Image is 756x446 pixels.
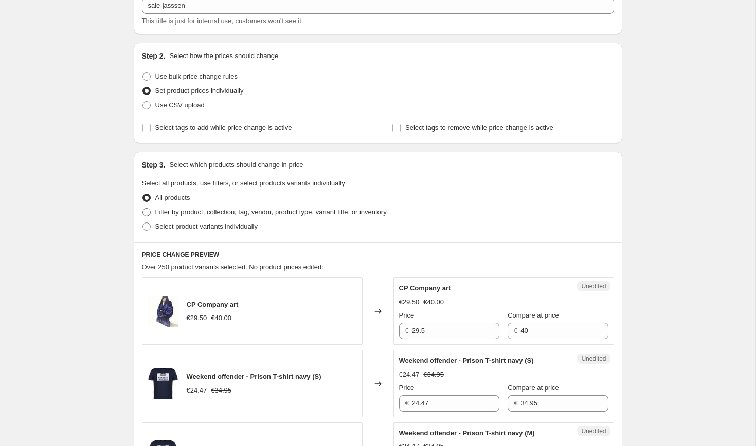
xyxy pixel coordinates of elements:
span: Use CSV upload [155,101,205,109]
strike: €34.95 [211,385,231,396]
span: Price [399,384,415,392]
h2: Step 2. [142,51,166,61]
span: € [514,327,517,335]
span: All products [155,194,190,201]
div: €24.47 [187,385,207,396]
span: Select tags to add while price change is active [155,124,292,132]
img: cp_company_casual_designer_art_80x.jpg [148,296,178,327]
span: Over 250 product variants selected. No product prices edited: [142,263,323,271]
span: € [405,399,409,407]
span: Weekend offender - Prison T-shirt navy (S) [399,357,534,364]
img: weekend-offender-tshirt_eecdd35f-a4d3-4062-8976-1e66ac6c53dc_80x.jpg [148,368,178,399]
span: Filter by product, collection, tag, vendor, product type, variant title, or inventory [155,208,387,216]
strike: €40.00 [211,313,231,323]
span: € [514,399,517,407]
p: Select how the prices should change [169,51,278,61]
span: Unedited [581,427,606,435]
span: Select tags to remove while price change is active [405,124,553,132]
span: CP Company art [399,284,451,292]
strike: €40.00 [423,297,444,307]
span: Select product variants individually [155,222,258,230]
span: Use bulk price change rules [155,72,238,80]
div: €29.50 [187,313,207,323]
span: Compare at price [508,311,559,319]
span: Price [399,311,415,319]
span: CP Company art [187,301,239,308]
span: Weekend offender - Prison T-shirt navy (S) [187,373,321,380]
div: €29.50 [399,297,420,307]
span: Select all products, use filters, or select products variants individually [142,179,345,187]
h2: Step 3. [142,160,166,170]
span: Compare at price [508,384,559,392]
span: Set product prices individually [155,87,244,95]
span: Unedited [581,282,606,290]
p: Select which products should change in price [169,160,303,170]
span: This title is just for internal use, customers won't see it [142,17,301,25]
span: € [405,327,409,335]
span: Unedited [581,355,606,363]
div: €24.47 [399,369,420,380]
h6: PRICE CHANGE PREVIEW [142,251,614,259]
strike: €34.95 [423,369,444,380]
span: Weekend offender - Prison T-shirt navy (M) [399,429,535,437]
